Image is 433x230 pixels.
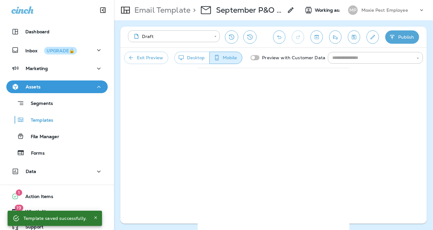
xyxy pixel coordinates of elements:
span: What's New [19,209,52,217]
div: MP [348,5,358,15]
button: InboxUPGRADE🔒 [6,44,108,56]
button: Collapse Sidebar [94,4,112,16]
button: Undo [273,30,285,44]
div: Template saved successfully. [23,213,87,224]
button: UPGRADE🔒 [44,47,77,54]
button: Open [415,55,421,61]
button: Data [6,165,108,178]
p: Preview with Customer Data [259,53,328,63]
div: UPGRADE🔒 [47,48,74,53]
button: Publish [385,30,419,44]
p: September P&O 2025 [216,5,283,15]
p: Forms [25,150,45,157]
button: Forms [6,146,108,159]
button: Desktop [174,52,210,64]
button: File Manager [6,130,108,143]
p: Inbox [25,47,77,54]
p: Assets [26,84,41,89]
p: Email Template [132,5,190,15]
button: Marketing [6,62,108,75]
p: Templates [24,118,53,124]
button: Close [92,214,99,221]
span: 19 [15,205,23,211]
p: File Manager [24,134,59,140]
p: Segments [24,101,53,107]
span: Working as: [315,8,342,13]
button: View Changelog [243,30,257,44]
button: Mobile [209,52,242,64]
p: Data [26,169,36,174]
button: Segments [6,96,108,110]
button: 19What's New [6,205,108,218]
button: Restore from previous version [225,30,238,44]
p: Marketing [26,66,48,71]
span: Action Items [19,194,53,201]
button: Assets [6,80,108,93]
div: Draft [132,33,210,40]
button: Save [348,30,360,44]
button: Send test email [329,30,341,44]
p: Moxie Pest Employee [361,8,408,13]
button: Toggle preview [310,30,323,44]
span: 1 [16,189,22,196]
button: 1Action Items [6,190,108,203]
p: > [190,5,196,15]
button: Dashboard [6,25,108,38]
button: Edit details [366,30,379,44]
p: Dashboard [25,29,49,34]
button: Exit Preview [124,52,168,64]
button: Templates [6,113,108,126]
